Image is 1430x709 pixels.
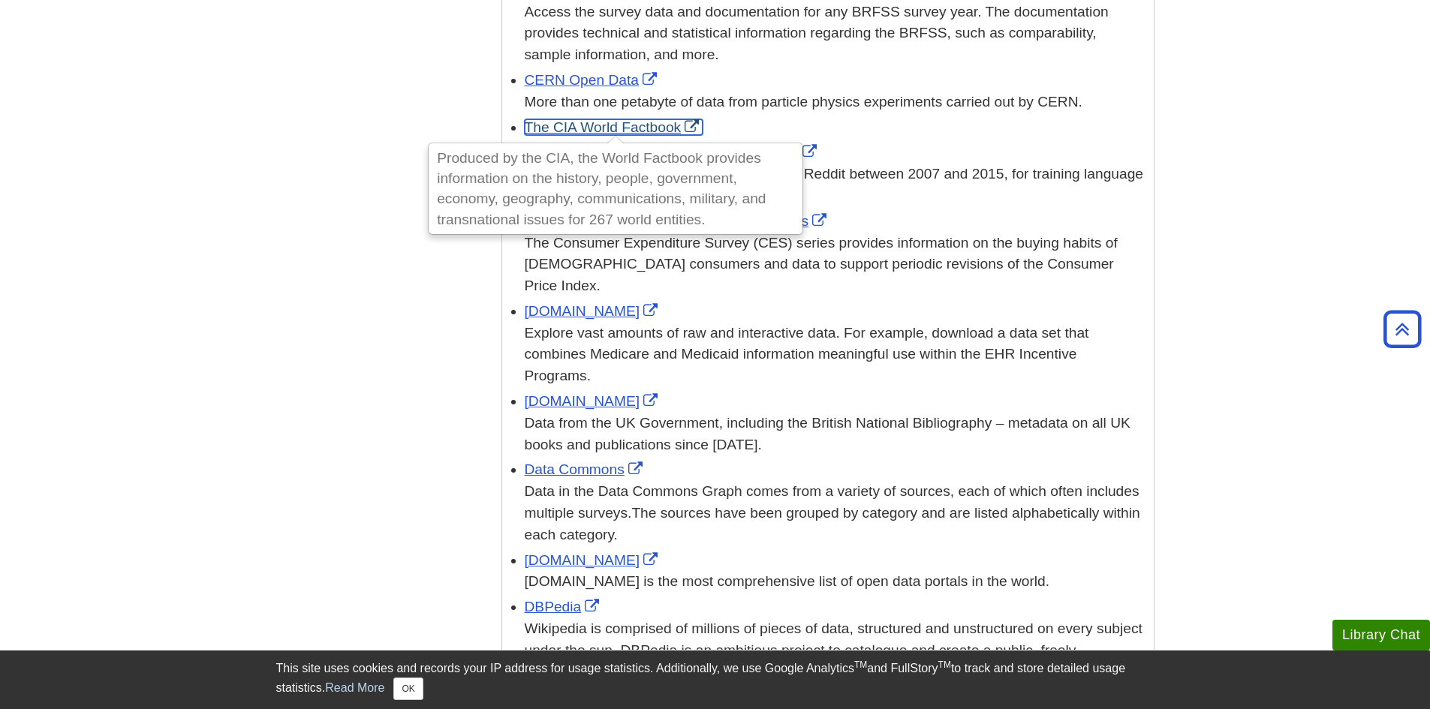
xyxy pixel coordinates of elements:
a: Link opens in new window [525,552,662,568]
div: Data from the UK Government, including the British National Bibliography – metadata on all UK boo... [525,413,1146,456]
div: This site uses cookies and records your IP address for usage statistics. Additionally, we use Goo... [276,659,1155,700]
a: Link opens in new window [525,461,646,477]
a: Back to Top [1378,319,1426,339]
sup: TM [854,659,867,670]
div: Wikipedia is comprised of millions of pieces of data, structured and unstructured on every subjec... [525,618,1146,683]
div: The Consumer Expenditure Survey (CES) series provides information on the buying habits of [DEMOGR... [525,233,1146,297]
div: More than one petabyte of data from particle physics experiments carried out by CERN. [525,92,1146,113]
div: Access the survey data and documentation for any BRFSS survey year. The documentation provides te... [525,2,1146,66]
a: Link opens in new window [525,72,661,88]
sup: TM [938,659,951,670]
button: Close [393,677,423,700]
button: Library Chat [1332,620,1430,650]
a: Link opens in new window [525,303,662,319]
div: [DOMAIN_NAME] is the most comprehensive list of open data portals in the world. [525,571,1146,593]
div: Produced by the CIA, the World Factbook provides information on the history, people, government, ... [429,144,802,234]
div: Explore vast amounts of raw and interactive data. For example, download a data set that combines ... [525,323,1146,387]
div: Data in the Data Commons Graph comes from a variety of sources, each of which often includes mult... [525,481,1146,545]
a: Link opens in new window [525,599,604,614]
a: Link opens in new window [525,119,703,135]
div: Over one billion public comments posted to Reddit between 2007 and 2015, for training language al... [525,164,1146,207]
a: Read More [325,681,384,694]
a: Link opens in new window [525,393,662,409]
